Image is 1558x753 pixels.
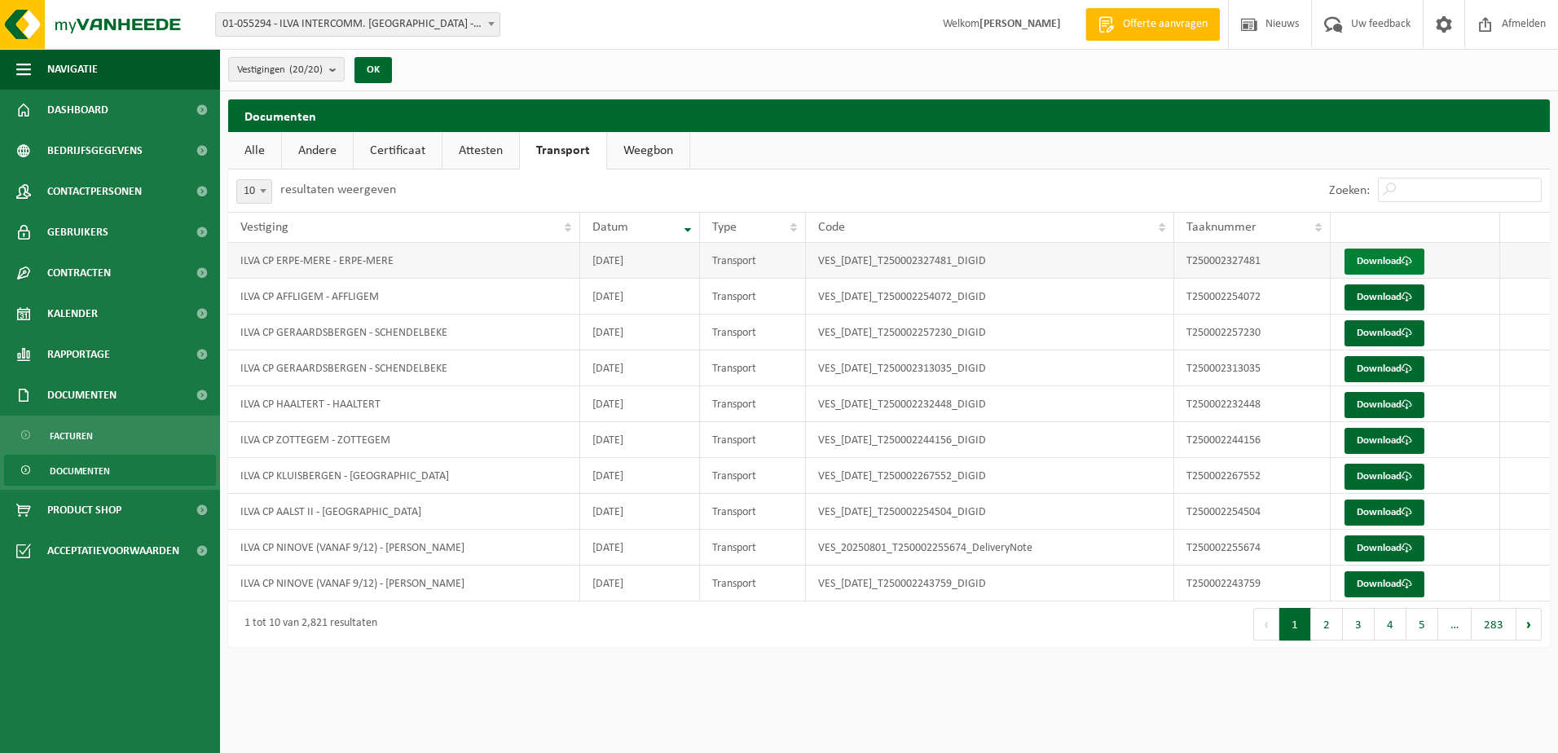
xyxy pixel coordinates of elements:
[216,13,500,36] span: 01-055294 - ILVA INTERCOMM. EREMBODEGEM - EREMBODEGEM
[47,130,143,171] span: Bedrijfsgegevens
[228,494,580,530] td: ILVA CP AALST II - [GEOGRAPHIC_DATA]
[700,494,806,530] td: Transport
[1174,279,1331,315] td: T250002254072
[228,566,580,601] td: ILVA CP NINOVE (VANAF 9/12) - [PERSON_NAME]
[1438,608,1472,641] span: …
[228,350,580,386] td: ILVA CP GERAARDSBERGEN - SCHENDELBEKE
[712,221,737,234] span: Type
[580,458,700,494] td: [DATE]
[1345,428,1424,454] a: Download
[47,375,117,416] span: Documenten
[47,212,108,253] span: Gebruikers
[806,494,1173,530] td: VES_[DATE]_T250002254504_DIGID
[236,179,272,204] span: 10
[228,530,580,566] td: ILVA CP NINOVE (VANAF 9/12) - [PERSON_NAME]
[47,171,142,212] span: Contactpersonen
[700,243,806,279] td: Transport
[280,183,396,196] label: resultaten weergeven
[1174,458,1331,494] td: T250002267552
[240,221,288,234] span: Vestiging
[50,421,93,451] span: Facturen
[1174,315,1331,350] td: T250002257230
[1345,500,1424,526] a: Download
[1345,320,1424,346] a: Download
[580,530,700,566] td: [DATE]
[1345,535,1424,561] a: Download
[806,422,1173,458] td: VES_[DATE]_T250002244156_DIGID
[1279,608,1311,641] button: 1
[700,386,806,422] td: Transport
[806,279,1173,315] td: VES_[DATE]_T250002254072_DIGID
[1311,608,1343,641] button: 2
[806,530,1173,566] td: VES_20250801_T250002255674_DeliveryNote
[700,566,806,601] td: Transport
[580,243,700,279] td: [DATE]
[228,99,1550,131] h2: Documenten
[520,132,606,170] a: Transport
[228,132,281,170] a: Alle
[47,531,179,571] span: Acceptatievoorwaarden
[580,494,700,530] td: [DATE]
[700,422,806,458] td: Transport
[237,180,271,203] span: 10
[228,279,580,315] td: ILVA CP AFFLIGEM - AFFLIGEM
[1345,392,1424,418] a: Download
[1343,608,1375,641] button: 3
[228,386,580,422] td: ILVA CP HAALTERT - HAALTERT
[354,57,392,83] button: OK
[700,530,806,566] td: Transport
[354,132,442,170] a: Certificaat
[806,350,1173,386] td: VES_[DATE]_T250002313035_DIGID
[580,315,700,350] td: [DATE]
[1253,608,1279,641] button: Previous
[4,420,216,451] a: Facturen
[1516,608,1542,641] button: Next
[237,58,323,82] span: Vestigingen
[1329,184,1370,197] label: Zoeken:
[1119,16,1212,33] span: Offerte aanvragen
[700,350,806,386] td: Transport
[592,221,628,234] span: Datum
[580,386,700,422] td: [DATE]
[580,279,700,315] td: [DATE]
[1345,464,1424,490] a: Download
[1345,356,1424,382] a: Download
[806,243,1173,279] td: VES_[DATE]_T250002327481_DIGID
[47,90,108,130] span: Dashboard
[1174,422,1331,458] td: T250002244156
[1085,8,1220,41] a: Offerte aanvragen
[236,610,377,639] div: 1 tot 10 van 2,821 resultaten
[806,386,1173,422] td: VES_[DATE]_T250002232448_DIGID
[818,221,845,234] span: Code
[1174,566,1331,601] td: T250002243759
[580,566,700,601] td: [DATE]
[1174,243,1331,279] td: T250002327481
[1472,608,1516,641] button: 283
[806,566,1173,601] td: VES_[DATE]_T250002243759_DIGID
[1345,571,1424,597] a: Download
[700,279,806,315] td: Transport
[700,315,806,350] td: Transport
[1174,494,1331,530] td: T250002254504
[4,455,216,486] a: Documenten
[806,315,1173,350] td: VES_[DATE]_T250002257230_DIGID
[47,334,110,375] span: Rapportage
[1186,221,1257,234] span: Taaknummer
[228,458,580,494] td: ILVA CP KLUISBERGEN - [GEOGRAPHIC_DATA]
[1345,284,1424,310] a: Download
[1345,249,1424,275] a: Download
[442,132,519,170] a: Attesten
[1406,608,1438,641] button: 5
[228,243,580,279] td: ILVA CP ERPE-MERE - ERPE-MERE
[47,49,98,90] span: Navigatie
[700,458,806,494] td: Transport
[1174,386,1331,422] td: T250002232448
[580,422,700,458] td: [DATE]
[47,293,98,334] span: Kalender
[289,64,323,75] count: (20/20)
[806,458,1173,494] td: VES_[DATE]_T250002267552_DIGID
[47,253,111,293] span: Contracten
[282,132,353,170] a: Andere
[228,315,580,350] td: ILVA CP GERAARDSBERGEN - SCHENDELBEKE
[47,490,121,531] span: Product Shop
